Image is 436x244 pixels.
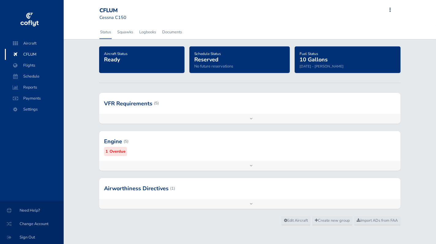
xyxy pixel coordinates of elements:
span: No future reservations [194,64,233,69]
a: Edit Aircraft [281,216,311,225]
span: Create new group [315,218,350,223]
span: Aircraft Status [104,51,128,56]
a: Logbooks [139,25,157,39]
span: Reports [11,82,58,93]
span: Sign Out [7,232,56,243]
span: Ready [104,56,120,63]
span: Payments [11,93,58,104]
span: Fuel Status [300,51,318,56]
small: [DATE] - [PERSON_NAME] [300,64,344,69]
a: Import ADs from FAA [354,216,401,225]
a: Documents [162,25,183,39]
small: Overdue [110,148,125,155]
span: Change Account [7,218,56,229]
span: 10 Gallons [300,56,328,63]
span: Import ADs from FAA [357,218,398,223]
a: Create new group [312,216,352,225]
span: Aircraft [11,38,58,49]
span: Settings [11,104,58,115]
small: Cessna C150 [99,14,126,20]
img: coflyt logo [19,11,39,29]
a: Schedule StatusReserved [194,49,221,64]
span: CFLUM [11,49,58,60]
span: Reserved [194,56,218,63]
span: Edit Aircraft [284,218,308,223]
div: CFLUM [99,7,143,14]
a: Status [99,25,112,39]
a: Squawks [117,25,134,39]
span: Schedule [11,71,58,82]
span: Schedule Status [194,51,221,56]
span: Need Help? [7,205,56,216]
span: Flights [11,60,58,71]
